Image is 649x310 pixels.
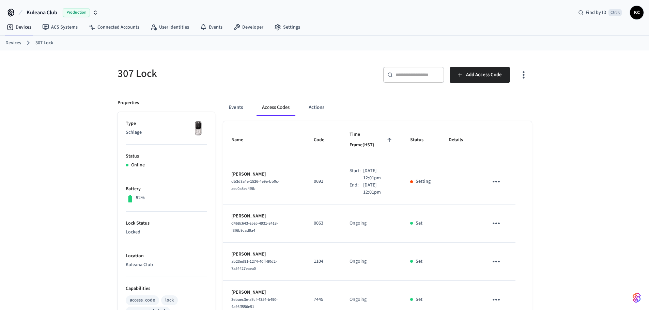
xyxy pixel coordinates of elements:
[416,296,422,303] p: Set
[630,6,644,19] button: KC
[231,251,298,258] p: [PERSON_NAME]
[126,120,207,127] p: Type
[27,9,57,17] span: Kuleana Club
[63,8,90,17] span: Production
[231,221,278,233] span: d468c643-e5e5-4931-8418-f3f6b9cad9a4
[416,220,422,227] p: Set
[314,178,333,185] p: 0691
[231,135,252,145] span: Name
[350,182,363,196] div: End:
[131,162,145,169] p: Online
[1,21,37,33] a: Devices
[314,258,333,265] p: 1104
[314,220,333,227] p: 0063
[269,21,306,33] a: Settings
[228,21,269,33] a: Developer
[223,99,248,116] button: Events
[231,259,277,272] span: ab23ed91-1274-40ff-80d2-7a54427eaea0
[608,9,622,16] span: Ctrl K
[450,67,510,83] button: Add Access Code
[126,153,207,160] p: Status
[126,285,207,292] p: Capabilities
[350,167,363,182] div: Start:
[118,99,139,107] p: Properties
[145,21,195,33] a: User Identities
[314,135,333,145] span: Code
[350,129,394,151] span: Time Frame(HST)
[231,213,298,220] p: [PERSON_NAME]
[314,296,333,303] p: 7445
[341,243,402,281] td: Ongoing
[126,261,207,268] p: Kuleana Club
[466,70,502,79] span: Add Access Code
[231,297,278,310] span: 3ebaec3e-a7cf-4354-b490-4a46ff556e51
[126,229,207,236] p: Locked
[449,135,472,145] span: Details
[303,99,330,116] button: Actions
[35,39,53,47] a: 307 Lock
[223,99,532,116] div: ant example
[416,178,431,185] p: Setting
[136,194,145,201] p: 92%
[416,258,422,265] p: Set
[126,129,207,136] p: Schlage
[231,179,279,192] span: db3d3a4e-1526-4e9e-bb0c-aec0a8ec4f9b
[165,297,174,304] div: lock
[231,289,298,296] p: [PERSON_NAME]
[341,205,402,243] td: Ongoing
[363,167,394,182] p: [DATE] 12:01pm
[190,120,207,137] img: Yale Assure Touchscreen Wifi Smart Lock, Satin Nickel, Front
[231,171,298,178] p: [PERSON_NAME]
[126,220,207,227] p: Lock Status
[633,292,641,303] img: SeamLogoGradient.69752ec5.svg
[37,21,83,33] a: ACS Systems
[573,6,627,19] div: Find by IDCtrl K
[586,9,606,16] span: Find by ID
[126,185,207,193] p: Battery
[126,252,207,260] p: Location
[363,182,394,196] p: [DATE] 12:01pm
[118,67,321,81] h5: 307 Lock
[130,297,155,304] div: access_code
[257,99,295,116] button: Access Codes
[5,39,21,47] a: Devices
[410,135,432,145] span: Status
[195,21,228,33] a: Events
[83,21,145,33] a: Connected Accounts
